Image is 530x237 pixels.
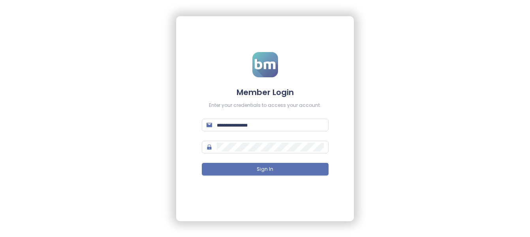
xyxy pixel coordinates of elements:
[252,52,278,77] img: logo
[202,102,329,109] div: Enter your credentials to access your account.
[207,144,212,150] span: lock
[257,166,273,173] span: Sign In
[207,122,212,128] span: mail
[202,87,329,98] h4: Member Login
[202,163,329,175] button: Sign In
